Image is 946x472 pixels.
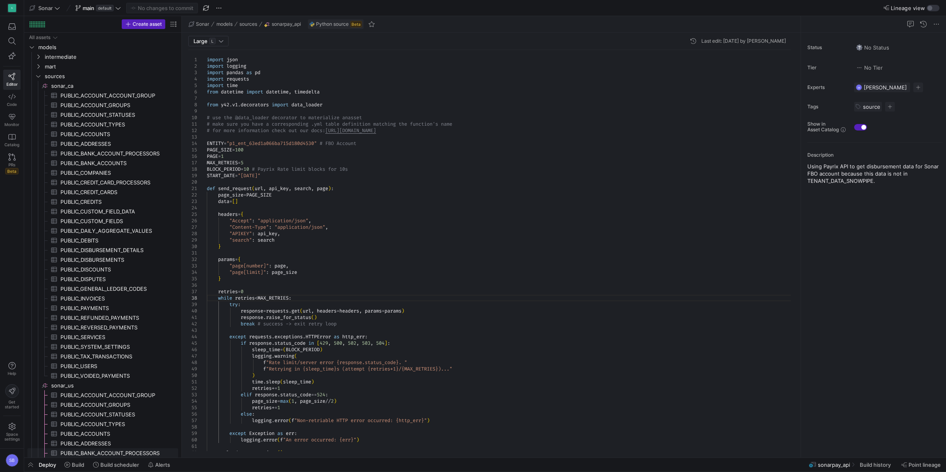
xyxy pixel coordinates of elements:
[188,243,197,250] div: 30
[311,185,314,192] span: ,
[218,243,221,250] span: }
[252,217,255,224] span: :
[241,101,269,108] span: decorators
[207,101,218,108] span: from
[320,140,356,147] span: # FBO Account
[60,149,169,158] span: PUBLIC_BANK_ACCOUNT_PROCESSORS​​​​​​​​​
[807,104,848,110] span: Tags
[207,153,218,159] span: PAGE
[27,361,178,371] a: PUBLIC_USERS​​​​​​​​​
[27,120,178,129] a: PUBLIC_ACCOUNT_TYPES​​​​​​​​​
[8,4,16,12] div: S
[60,139,169,149] span: PUBLIC_ADDRESSES​​​​​​​​​
[193,38,208,44] span: Large
[45,52,177,62] span: intermediate
[60,275,169,284] span: PUBLIC_DISPUTES​​​​​​​​​
[255,185,263,192] span: url
[60,217,169,226] span: PUBLIC_CUSTOM_FIELDS​​​​​​​​​
[348,121,452,127] span: finition matching the function's name
[196,21,209,27] span: Sonar
[188,166,197,172] div: 18
[252,166,348,172] span: # Payrix Rate limit blocks for 10s
[188,114,197,121] div: 10
[27,332,178,342] a: PUBLIC_SERVICES​​​​​​​​​
[38,5,53,11] span: Sonar
[27,120,178,129] div: Press SPACE to select this row.
[60,429,169,439] span: PUBLIC_ACCOUNTS​​​​​​​​​
[229,230,252,237] span: "APIKEY"
[27,371,178,381] a: PUBLIC_VOIDED_PAYMENTS​​​​​​​​​
[235,147,243,153] span: 100
[27,158,178,168] div: Press SPACE to select this row.
[187,19,211,29] button: Sonar
[227,63,246,69] span: logging
[221,101,229,108] span: y42
[144,458,174,472] button: Alerts
[272,21,301,27] span: sonarpay_api
[27,284,178,294] a: PUBLIC_GENERAL_LEDGER_CODES​​​​​​​​​
[218,153,221,159] span: =
[188,159,197,166] div: 17
[316,21,349,27] span: Python source
[856,64,883,71] span: No Tier
[60,284,169,294] span: PUBLIC_GENERAL_LEDGER_CODES​​​​​​​​​
[207,185,215,192] span: def
[291,101,322,108] span: data_loader
[289,185,291,192] span: ,
[188,250,197,256] div: 31
[218,185,252,192] span: send_request
[61,458,88,472] button: Build
[350,21,362,27] span: Beta
[218,198,229,205] span: data
[7,102,17,107] span: Code
[807,163,943,184] p: Using Payrix API to get disbursement data for Sonar FBO account because this data is not in TENAN...
[235,172,238,179] span: =
[27,216,178,226] div: Press SPACE to select this row.
[188,185,197,192] div: 21
[27,274,178,284] a: PUBLIC_DISPUTES​​​​​​​​​
[188,217,197,224] div: 26
[27,226,178,236] a: PUBLIC_DAILY_AGGREGATE_VALUES​​​​​​​​​
[289,89,291,95] span: ,
[207,172,235,179] span: START_DATE
[701,38,786,44] div: Last edit: [DATE] by [PERSON_NAME]
[60,439,169,448] span: PUBLIC_ADDRESSES​​​​​​​​​
[45,72,177,81] span: sources
[3,70,21,90] a: Editor
[188,192,197,198] div: 22
[807,121,839,132] span: Show in Asset Catalog
[188,172,197,179] div: 19
[27,81,178,91] div: Press SPACE to select this row.
[60,362,169,371] span: PUBLIC_USERS​​​​​​​​​
[73,3,123,13] button: maindefault
[27,236,178,245] a: PUBLIC_DEBITS​​​​​​​​​
[27,303,178,313] a: PUBLIC_PAYMENTS​​​​​​​​​
[27,110,178,120] div: Press SPACE to select this row.
[864,84,907,91] span: [PERSON_NAME]
[27,323,178,332] a: PUBLIC_REVERSED_PAYMENTS​​​​​​​​​
[232,198,235,205] span: [
[216,21,233,27] span: models
[227,82,238,89] span: time
[909,462,941,468] span: Point lineage
[294,185,311,192] span: search
[4,432,20,441] span: Space settings
[60,352,169,361] span: PUBLIC_TAX_TRANSACTIONS​​​​​​​​​
[72,462,84,468] span: Build
[188,205,197,211] div: 24
[325,224,328,230] span: ,
[27,390,178,400] a: PUBLIC_ACCOUNT_ACCOUNT_GROUP​​​​​​​​​
[4,142,19,147] span: Catalog
[60,410,169,419] span: PUBLIC_ACCOUNT_STATUSES​​​​​​​​​
[328,185,331,192] span: )
[229,237,252,243] span: "search"
[27,419,178,429] a: PUBLIC_ACCOUNT_TYPES​​​​​​​​​
[348,114,362,121] span: asset
[188,198,197,205] div: 23
[246,192,272,198] span: PAGE_SIZE
[207,147,232,153] span: PAGE_SIZE
[188,224,197,230] div: 27
[45,62,177,71] span: mart
[227,76,249,82] span: requests
[188,230,197,237] div: 28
